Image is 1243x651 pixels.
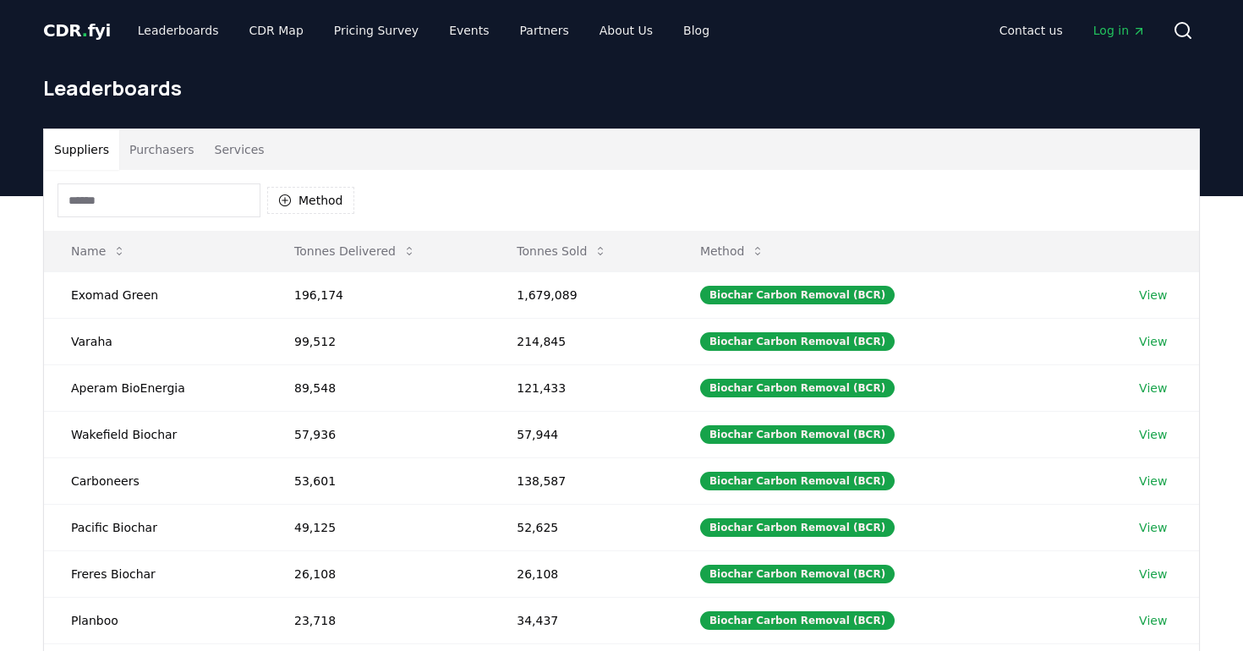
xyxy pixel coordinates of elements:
td: 57,936 [267,411,490,457]
nav: Main [124,15,723,46]
td: 1,679,089 [490,271,673,318]
a: View [1139,612,1167,629]
td: Planboo [44,597,267,643]
h1: Leaderboards [43,74,1200,101]
a: View [1139,566,1167,583]
a: Partners [507,15,583,46]
td: Exomad Green [44,271,267,318]
span: . [82,20,88,41]
div: Biochar Carbon Removal (BCR) [700,286,895,304]
a: Leaderboards [124,15,233,46]
td: 99,512 [267,318,490,364]
div: Biochar Carbon Removal (BCR) [700,472,895,490]
td: 121,433 [490,364,673,411]
a: View [1139,473,1167,490]
a: View [1139,380,1167,397]
div: Biochar Carbon Removal (BCR) [700,565,895,583]
span: Log in [1093,22,1146,39]
a: Log in [1080,15,1159,46]
td: 26,108 [267,550,490,597]
a: View [1139,426,1167,443]
td: 138,587 [490,457,673,504]
div: Biochar Carbon Removal (BCR) [700,379,895,397]
a: About Us [586,15,666,46]
td: Pacific Biochar [44,504,267,550]
div: Biochar Carbon Removal (BCR) [700,425,895,444]
a: View [1139,287,1167,304]
button: Purchasers [119,129,205,170]
a: Blog [670,15,723,46]
div: Biochar Carbon Removal (BCR) [700,332,895,351]
td: 34,437 [490,597,673,643]
button: Method [267,187,354,214]
td: 26,108 [490,550,673,597]
a: CDR Map [236,15,317,46]
td: 52,625 [490,504,673,550]
div: Biochar Carbon Removal (BCR) [700,611,895,630]
td: Varaha [44,318,267,364]
td: 89,548 [267,364,490,411]
a: Pricing Survey [320,15,432,46]
a: CDR.fyi [43,19,111,42]
span: CDR fyi [43,20,111,41]
button: Name [57,234,140,268]
td: Carboneers [44,457,267,504]
td: 23,718 [267,597,490,643]
a: Contact us [986,15,1076,46]
button: Services [205,129,275,170]
td: 196,174 [267,271,490,318]
td: Wakefield Biochar [44,411,267,457]
button: Tonnes Sold [503,234,621,268]
td: 57,944 [490,411,673,457]
a: Events [435,15,502,46]
td: 53,601 [267,457,490,504]
td: Aperam BioEnergia [44,364,267,411]
a: View [1139,519,1167,536]
button: Suppliers [44,129,119,170]
div: Biochar Carbon Removal (BCR) [700,518,895,537]
nav: Main [986,15,1159,46]
button: Tonnes Delivered [281,234,430,268]
td: 214,845 [490,318,673,364]
td: 49,125 [267,504,490,550]
a: View [1139,333,1167,350]
button: Method [687,234,779,268]
td: Freres Biochar [44,550,267,597]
